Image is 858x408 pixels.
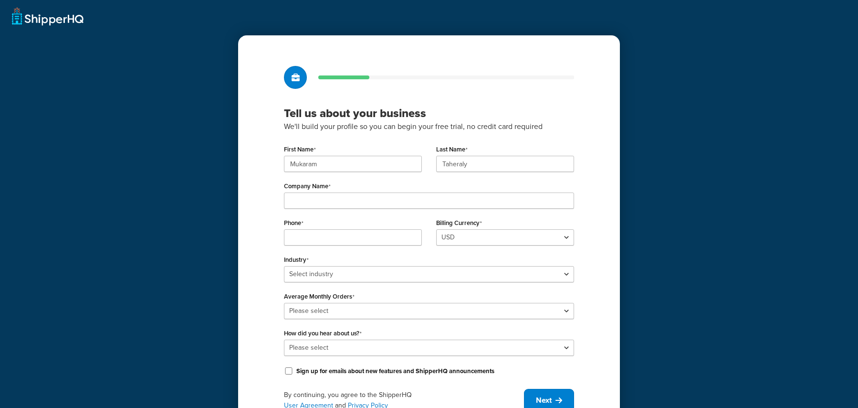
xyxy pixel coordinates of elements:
[284,120,574,133] p: We'll build your profile so you can begin your free trial, no credit card required
[284,146,316,153] label: First Name
[436,219,482,227] label: Billing Currency
[284,293,355,301] label: Average Monthly Orders
[284,183,331,190] label: Company Name
[536,395,552,406] span: Next
[436,146,468,153] label: Last Name
[284,219,303,227] label: Phone
[284,106,574,120] h3: Tell us about your business
[284,330,362,337] label: How did you hear about us?
[284,256,309,264] label: Industry
[296,367,494,376] label: Sign up for emails about new features and ShipperHQ announcements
